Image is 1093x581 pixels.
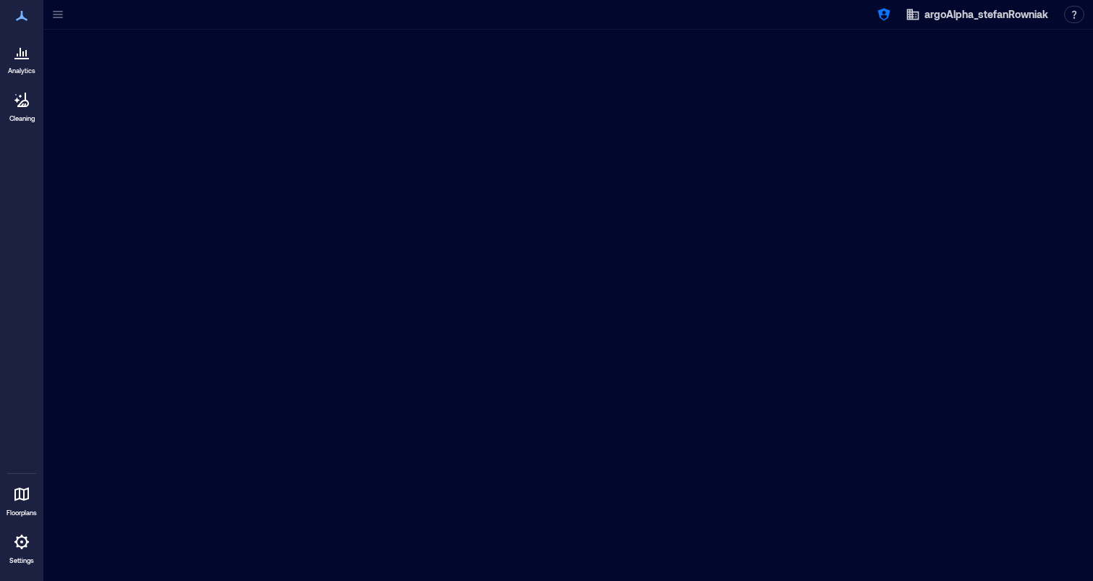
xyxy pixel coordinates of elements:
[7,509,37,517] p: Floorplans
[4,35,40,80] a: Analytics
[9,114,35,123] p: Cleaning
[901,3,1052,26] button: argoAlpha_stefanRowniak
[8,67,35,75] p: Analytics
[2,477,41,522] a: Floorplans
[4,525,39,569] a: Settings
[924,7,1048,22] span: argoAlpha_stefanRowniak
[9,556,34,565] p: Settings
[4,82,40,127] a: Cleaning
